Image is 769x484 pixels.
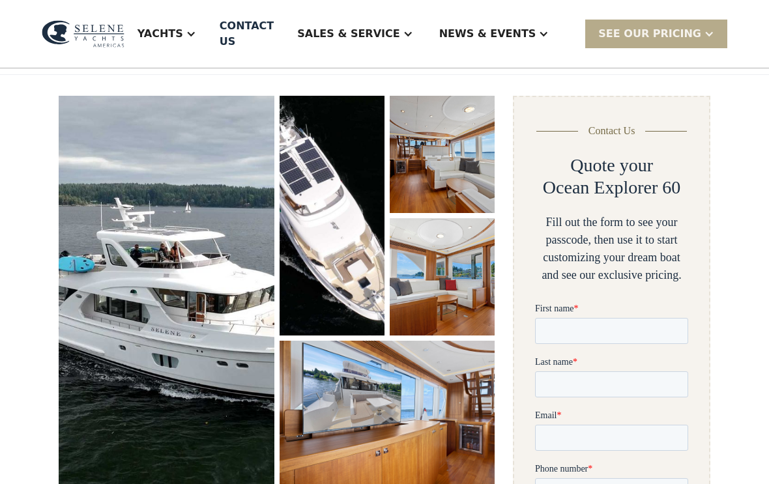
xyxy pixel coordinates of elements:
[588,123,635,139] div: Contact Us
[570,154,653,177] h2: Quote your
[598,26,701,42] div: SEE Our Pricing
[59,96,274,484] a: open lightbox
[390,96,495,213] a: open lightbox
[284,8,426,60] div: Sales & Service
[138,26,183,42] div: Yachts
[585,20,727,48] div: SEE Our Pricing
[535,214,688,284] div: Fill out the form to see your passcode, then use it to start customizing your dream boat and see ...
[42,20,124,47] img: logo
[439,26,536,42] div: News & EVENTS
[426,8,562,60] div: News & EVENTS
[280,96,384,335] a: open lightbox
[124,8,209,60] div: Yachts
[390,218,495,335] a: open lightbox
[280,341,495,484] a: open lightbox
[543,177,680,199] h2: Ocean Explorer 60
[220,18,274,50] div: Contact US
[297,26,399,42] div: Sales & Service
